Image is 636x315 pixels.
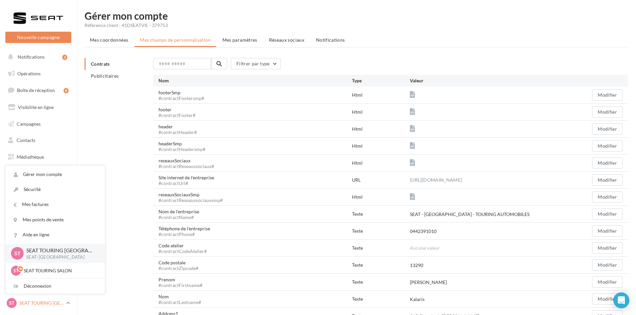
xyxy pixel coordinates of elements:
button: Modifier [592,191,623,203]
span: ST [13,267,19,274]
span: Réseaux sociaux [269,37,304,43]
div: Texte [352,211,410,217]
div: Texte [352,279,410,285]
div: #contractPhone# [159,232,210,237]
div: #contractFirstname# [159,283,202,288]
div: footer [159,106,201,118]
h1: Gérer mon compte [85,11,628,21]
span: Campagnes [17,121,41,126]
div: Html [352,160,410,166]
div: Html [352,92,410,98]
div: Nom de l'entreprise [159,208,204,220]
div: Nom [159,77,352,84]
p: SEAT TOURING [GEOGRAPHIC_DATA] [26,247,94,254]
button: Modifier [592,140,623,152]
div: URL [352,177,410,183]
button: Modifier [592,89,623,101]
a: Calendrier [4,167,73,181]
div: #contractUrl# [159,181,214,186]
span: Notifications [316,37,345,43]
div: Code postale [159,259,204,271]
div: Kalaris [410,296,425,303]
div: footerSmp [159,89,209,101]
button: Modifier [592,157,623,169]
button: Modifier [592,259,623,271]
span: ST [9,300,14,306]
span: ST [14,250,21,257]
span: Visibilité en ligne [18,104,54,110]
div: [PERSON_NAME] [410,279,447,286]
div: 8 [64,88,69,93]
div: Déconnexion [6,279,105,294]
div: #contractFooter# [159,113,195,118]
div: Html [352,143,410,149]
button: Modifier [592,106,623,118]
div: 0442391010 [410,228,437,235]
button: Nouvelle campagne [5,32,71,43]
button: Modifier [592,208,623,220]
div: Valeur [410,77,565,84]
div: Nom [159,293,206,305]
a: Mes points de vente [6,212,105,227]
div: reseauxSociauxSmp [159,191,228,203]
div: Texte [352,262,410,268]
span: Notifications [18,54,45,60]
div: Texte [352,228,410,234]
span: Médiathèque [17,154,44,160]
span: Mes paramètres [222,37,257,43]
div: #contractHeader# [159,130,197,135]
a: Contacts [4,133,73,147]
div: Prenom [159,276,208,288]
div: Téléphone de l'entreprise [159,225,215,237]
button: Modifier [592,293,623,305]
div: #contractFootersmp# [159,96,204,101]
button: Modifier [592,174,623,186]
button: Notifications 3 [4,50,70,64]
a: Visibilité en ligne [4,100,73,114]
a: Médiathèque [4,150,73,164]
div: Type [352,77,410,84]
div: reseauxSociaux [159,157,219,169]
a: PLV et print personnalisable [4,183,73,203]
div: Code atelier [159,242,212,254]
span: Boîte de réception [17,87,55,93]
span: Publicitaires [91,73,119,79]
button: Modifier [592,123,623,135]
button: Modifier [592,225,623,237]
div: #contractReseauxsociaux# [159,164,214,169]
span: Contacts [17,137,35,143]
div: Texte [352,296,410,302]
div: headerSmp [159,140,211,152]
a: Campagnes [4,117,73,131]
div: #contractReseauxsociauxsmp# [159,198,223,203]
a: ST SEAT TOURING [GEOGRAPHIC_DATA] [5,297,71,309]
p: SEAT-[GEOGRAPHIC_DATA] [26,254,94,260]
p: SEAT TOURING [GEOGRAPHIC_DATA] [19,300,64,306]
a: [URL][DOMAIN_NAME] [410,176,462,184]
span: Opérations [17,71,41,76]
a: Sécurité [6,182,105,197]
div: Texte [352,245,410,251]
div: 3 [62,55,67,60]
span: Mes coordonnées [90,37,128,43]
div: 13290 [410,262,423,269]
a: Mes factures [6,197,105,212]
div: Référence client : 41DSEATVIL - 379753 [85,22,628,29]
a: Gérer mon compte [6,167,105,182]
div: Html [352,109,410,115]
div: Html [352,126,410,132]
div: SEAT - [GEOGRAPHIC_DATA] - TOURING AUTOMOBILES [410,211,529,218]
span: Aucune valeur [410,245,440,251]
a: Boîte de réception8 [4,83,73,97]
div: #contractLastname# [159,300,201,305]
a: Campagnes DataOnDemand [4,205,73,225]
div: #contractName# [159,215,199,220]
button: Modifier [592,276,623,288]
div: Site internet de l'entreprise [159,174,219,186]
div: Open Intercom Messenger [613,292,629,308]
div: #contractHeadersmp# [159,147,205,152]
div: #contractZipcode# [159,266,198,271]
button: Modifier [592,242,623,254]
p: SEAT TOURING SALON [24,267,97,274]
div: #contractCodeAtelier# [159,249,207,254]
